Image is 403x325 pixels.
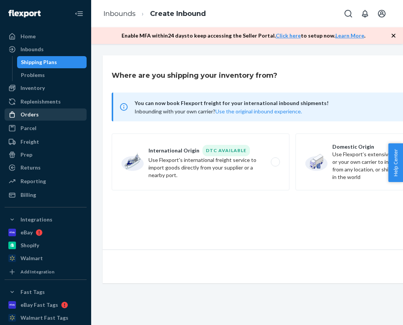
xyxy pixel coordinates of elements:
[5,82,87,94] a: Inventory
[5,162,87,174] a: Returns
[21,242,39,249] div: Shopify
[21,58,57,66] div: Shipping Plans
[21,254,43,262] div: Walmart
[5,189,87,201] a: Billing
[21,191,36,199] div: Billing
[335,32,364,39] a: Learn More
[357,6,373,21] button: Open notifications
[388,143,403,182] button: Help Center
[5,312,87,324] a: Walmart Fast Tags
[21,151,32,159] div: Prep
[215,108,302,115] button: Use the original inbound experience.
[374,6,389,21] button: Open account menu
[5,122,87,134] a: Parcel
[103,9,136,18] a: Inbounds
[5,43,87,55] a: Inbounds
[5,267,87,276] a: Add Integration
[21,33,36,40] div: Home
[5,252,87,264] a: Walmart
[5,286,87,298] button: Fast Tags
[21,229,33,236] div: eBay
[21,268,54,275] div: Add Integration
[21,164,41,171] div: Returns
[134,108,302,115] span: Inbounding with your own carrier?
[8,10,41,17] img: Flexport logo
[5,30,87,42] a: Home
[21,314,68,322] div: Walmart Fast Tags
[112,71,277,80] h3: Where are you shipping your inventory from?
[5,108,87,121] a: Orders
[5,239,87,251] a: Shopify
[150,9,206,18] a: Create Inbound
[5,299,87,311] a: eBay Fast Tags
[5,214,87,226] button: Integrations
[21,111,39,118] div: Orders
[5,96,87,108] a: Replenishments
[97,3,212,25] ol: breadcrumbs
[21,84,45,92] div: Inventory
[21,177,46,185] div: Reporting
[21,138,39,146] div: Freight
[5,226,87,239] a: eBay
[21,288,45,296] div: Fast Tags
[21,216,52,223] div: Integrations
[5,136,87,148] a: Freight
[17,56,87,68] a: Shipping Plans
[71,6,87,21] button: Close Navigation
[21,124,36,132] div: Parcel
[5,175,87,187] a: Reporting
[276,32,301,39] a: Click here
[5,149,87,161] a: Prep
[21,71,45,79] div: Problems
[122,32,365,39] p: Enable MFA within 24 days to keep accessing the Seller Portal. to setup now. .
[21,98,61,105] div: Replenishments
[21,46,44,53] div: Inbounds
[341,6,356,21] button: Open Search Box
[17,69,87,81] a: Problems
[21,301,58,309] div: eBay Fast Tags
